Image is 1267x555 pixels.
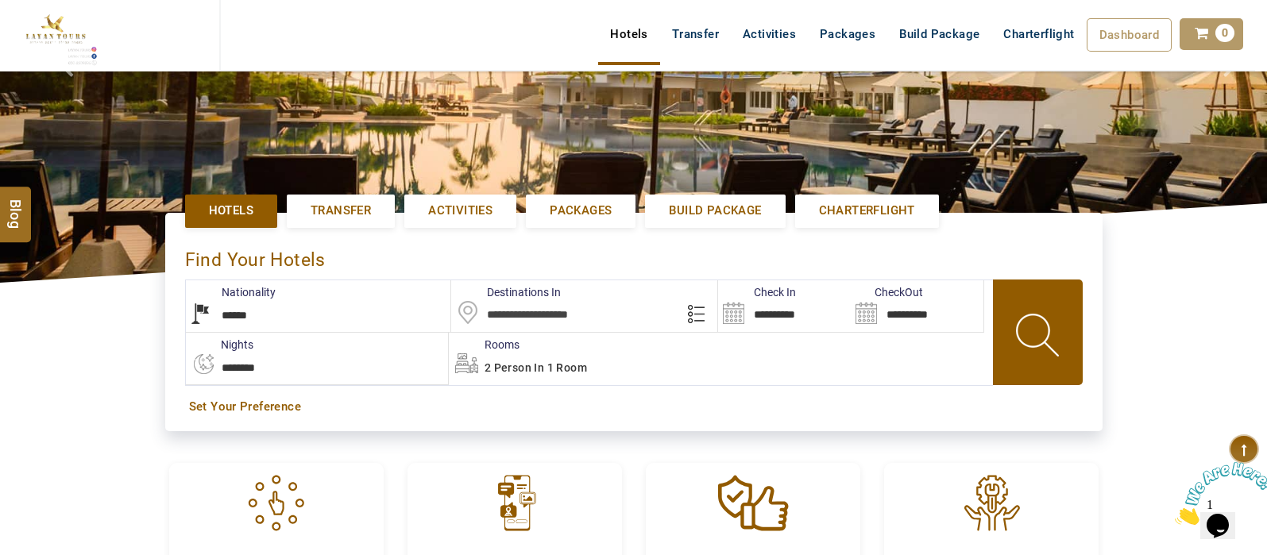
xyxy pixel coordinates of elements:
span: Activities [428,202,493,219]
iframe: chat widget [1168,456,1267,531]
div: Find Your Hotels [185,233,1083,279]
span: Charterflight [819,202,915,219]
a: Packages [526,195,635,227]
span: Blog [6,198,26,212]
a: Packages [808,18,887,50]
label: Rooms [449,337,520,353]
span: Dashboard [1099,28,1160,42]
span: Transfer [311,202,371,219]
a: Build Package [645,195,785,227]
a: Hotels [185,195,277,227]
img: Chat attention grabber [6,6,105,69]
img: The Royal Line Holidays [12,6,99,67]
span: 2 Person in 1 Room [485,361,587,374]
a: 0 [1180,18,1243,50]
span: 0 [1215,24,1234,42]
a: Activities [731,18,808,50]
span: Hotels [209,202,253,219]
a: Build Package [887,18,991,50]
a: Hotels [598,18,659,50]
a: Charterflight [991,18,1086,50]
span: Packages [550,202,612,219]
a: Transfer [287,195,395,227]
a: Set Your Preference [189,399,1079,415]
span: Charterflight [1003,27,1074,41]
input: Search [851,280,983,332]
label: nights [185,337,253,353]
a: Charterflight [795,195,939,227]
label: CheckOut [851,284,923,300]
input: Search [718,280,851,332]
label: Check In [718,284,796,300]
a: Activities [404,195,516,227]
span: Build Package [669,202,761,219]
span: 1 [6,6,13,20]
a: Transfer [660,18,731,50]
label: Destinations In [451,284,561,300]
label: Nationality [186,284,276,300]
